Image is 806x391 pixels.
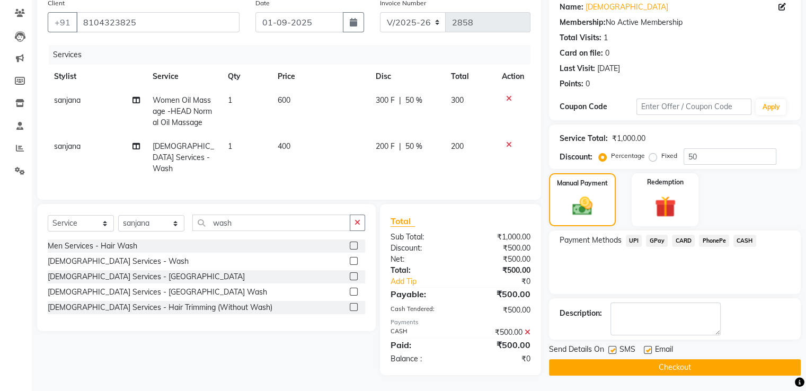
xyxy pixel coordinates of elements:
[153,141,214,173] span: [DEMOGRAPHIC_DATA] Services - Wash
[646,235,668,247] span: GPay
[560,101,636,112] div: Coupon Code
[278,95,290,105] span: 600
[48,12,77,32] button: +91
[278,141,290,151] span: 400
[76,12,240,32] input: Search by Name/Mobile/Email/Code
[560,133,608,144] div: Service Total:
[54,141,81,151] span: sanjana
[560,152,592,163] div: Discount:
[566,194,599,218] img: _cash.svg
[228,95,232,105] span: 1
[375,141,394,152] span: 200 F
[54,95,81,105] span: sanjana
[383,288,460,300] div: Payable:
[549,359,801,376] button: Checkout
[48,302,272,313] div: [DEMOGRAPHIC_DATA] Services - Hair Trimming (Without Wash)
[647,177,684,187] label: Redemption
[626,235,642,247] span: UPI
[460,327,538,338] div: ₹500.00
[383,327,460,338] div: CASH
[48,271,245,282] div: [DEMOGRAPHIC_DATA] Services - [GEOGRAPHIC_DATA]
[661,151,677,161] label: Fixed
[222,65,271,88] th: Qty
[560,48,603,59] div: Card on file:
[560,17,790,28] div: No Active Membership
[549,344,604,357] span: Send Details On
[604,32,608,43] div: 1
[560,78,583,90] div: Points:
[597,63,620,74] div: [DATE]
[560,17,606,28] div: Membership:
[383,339,460,351] div: Paid:
[383,265,460,276] div: Total:
[560,308,602,319] div: Description:
[271,65,369,88] th: Price
[445,65,495,88] th: Total
[146,65,222,88] th: Service
[648,193,683,220] img: _gift.svg
[460,353,538,365] div: ₹0
[375,95,394,106] span: 300 F
[586,78,590,90] div: 0
[612,133,645,144] div: ₹1,000.00
[228,141,232,151] span: 1
[460,254,538,265] div: ₹500.00
[369,65,445,88] th: Disc
[398,141,401,152] span: |
[451,141,464,151] span: 200
[699,235,729,247] span: PhonePe
[48,287,267,298] div: [DEMOGRAPHIC_DATA] Services - [GEOGRAPHIC_DATA] Wash
[557,179,608,188] label: Manual Payment
[48,256,189,267] div: [DEMOGRAPHIC_DATA] Services - Wash
[636,99,752,115] input: Enter Offer / Coupon Code
[192,215,350,231] input: Search or Scan
[49,45,538,65] div: Services
[451,95,464,105] span: 300
[733,235,756,247] span: CASH
[383,243,460,254] div: Discount:
[605,48,609,59] div: 0
[391,216,415,227] span: Total
[619,344,635,357] span: SMS
[153,95,212,127] span: Women Oil Massage -HEAD Normal Oil Massage
[560,235,622,246] span: Payment Methods
[460,288,538,300] div: ₹500.00
[383,353,460,365] div: Balance :
[560,2,583,13] div: Name:
[398,95,401,106] span: |
[405,141,422,152] span: 50 %
[383,276,473,287] a: Add Tip
[383,305,460,316] div: Cash Tendered:
[48,65,146,88] th: Stylist
[391,318,530,327] div: Payments
[672,235,695,247] span: CARD
[405,95,422,106] span: 50 %
[383,232,460,243] div: Sub Total:
[460,265,538,276] div: ₹500.00
[473,276,538,287] div: ₹0
[460,243,538,254] div: ₹500.00
[655,344,673,357] span: Email
[460,305,538,316] div: ₹500.00
[560,63,595,74] div: Last Visit:
[48,241,137,252] div: Men Services - Hair Wash
[560,32,601,43] div: Total Visits:
[756,99,786,115] button: Apply
[460,339,538,351] div: ₹500.00
[611,151,645,161] label: Percentage
[383,254,460,265] div: Net:
[586,2,668,13] a: [DEMOGRAPHIC_DATA]
[460,232,538,243] div: ₹1,000.00
[495,65,530,88] th: Action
